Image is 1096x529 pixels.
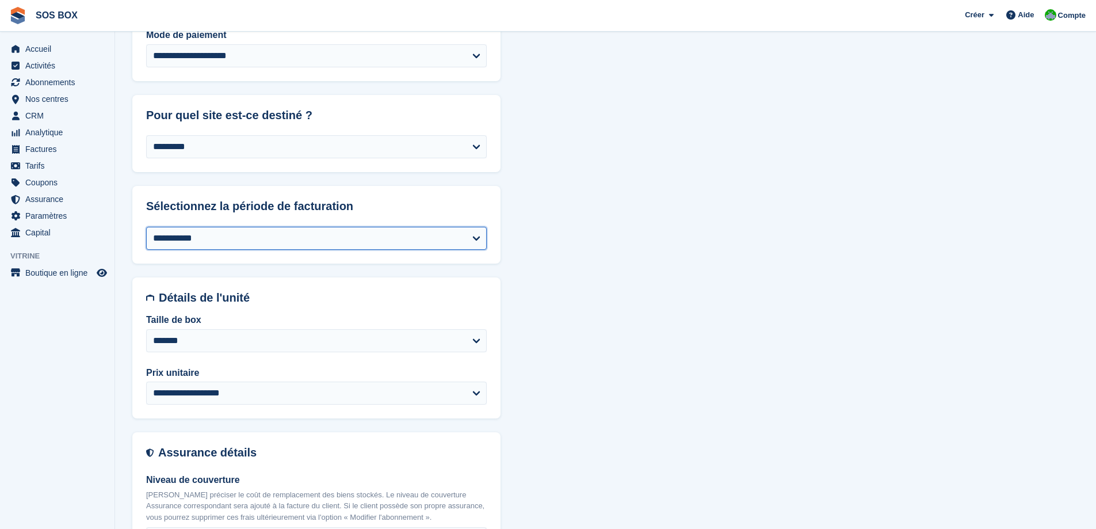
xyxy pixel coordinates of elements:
[146,366,487,380] label: Prix unitaire
[1018,9,1034,21] span: Aide
[25,191,94,207] span: Assurance
[25,158,94,174] span: Tarifs
[25,174,94,191] span: Coupons
[146,446,154,459] img: insurance-details-icon-731ffda60807649b61249b889ba3c5e2b5c27d34e2e1fb37a309f0fde93ff34a.svg
[9,7,26,24] img: stora-icon-8386f47178a22dfd0bd8f6a31ec36ba5ce8667c1dd55bd0f319d3a0aa187defe.svg
[146,291,154,305] img: unit-details-icon-595b0c5c156355b767ba7b61e002efae458ec76ed5ec05730b8e856ff9ea34a9.svg
[25,74,94,90] span: Abonnements
[25,141,94,157] span: Factures
[25,124,94,140] span: Analytique
[6,158,109,174] a: menu
[6,41,109,57] a: menu
[6,265,109,281] a: menu
[146,473,487,487] label: Niveau de couverture
[6,208,109,224] a: menu
[6,74,109,90] a: menu
[25,265,94,281] span: Boutique en ligne
[10,250,114,262] span: Vitrine
[146,109,487,122] h2: Pour quel site est-ce destiné ?
[6,224,109,241] a: menu
[146,28,487,42] label: Mode de paiement
[6,174,109,191] a: menu
[965,9,984,21] span: Créer
[1045,9,1056,21] img: Fabrice
[6,124,109,140] a: menu
[6,141,109,157] a: menu
[146,313,487,327] label: Taille de box
[25,224,94,241] span: Capital
[95,266,109,280] a: Boutique d'aperçu
[25,208,94,224] span: Paramètres
[146,200,487,213] h2: Sélectionnez la période de facturation
[6,108,109,124] a: menu
[6,91,109,107] a: menu
[25,108,94,124] span: CRM
[25,91,94,107] span: Nos centres
[146,489,487,523] p: [PERSON_NAME] préciser le coût de remplacement des biens stockés. Le niveau de couverture Assuran...
[1058,10,1086,21] span: Compte
[6,58,109,74] a: menu
[25,41,94,57] span: Accueil
[31,6,82,25] a: SOS BOX
[6,191,109,207] a: menu
[158,446,487,459] h2: Assurance détails
[159,291,487,305] h2: Détails de l'unité
[25,58,94,74] span: Activités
